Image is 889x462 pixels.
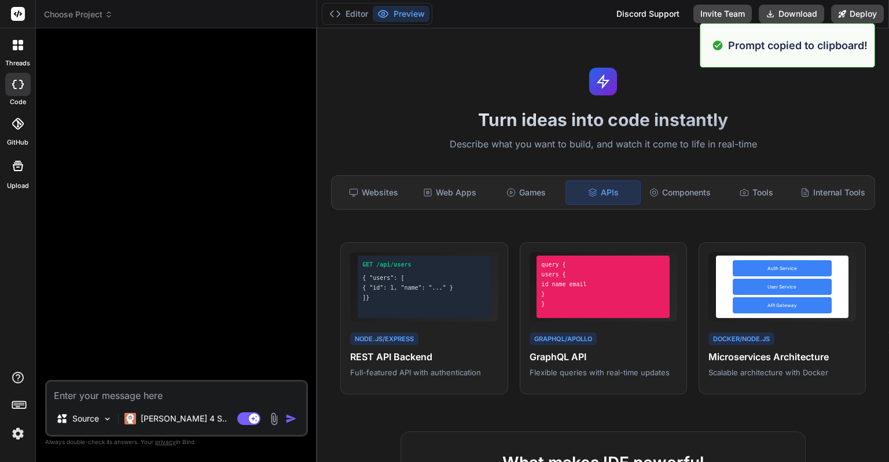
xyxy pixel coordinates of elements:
div: Components [643,180,717,205]
h4: GraphQL API [530,350,677,364]
img: attachment [267,412,281,426]
div: User Service [733,279,832,295]
p: Source [72,413,99,424]
p: [PERSON_NAME] 4 S.. [141,413,227,424]
div: ]} [362,293,486,302]
div: { "users": [ [362,273,486,282]
div: Node.js/Express [350,332,418,346]
img: Pick Models [102,414,112,424]
div: } [541,300,665,308]
label: code [10,97,26,107]
h4: REST API Backend [350,350,498,364]
div: Games [489,180,563,205]
button: Editor [325,6,373,22]
div: Auth Service [733,260,832,276]
img: alert [712,38,723,53]
h1: Turn ideas into code instantly [324,109,882,130]
button: Download [759,5,824,23]
div: query { [541,260,665,269]
div: id name email [541,280,665,289]
div: Docker/Node.js [708,332,774,346]
p: Prompt copied to clipboard! [728,38,868,53]
button: Deploy [831,5,884,23]
label: GitHub [7,138,28,147]
div: users { [541,270,665,279]
span: privacy [155,438,176,445]
div: Web Apps [413,180,487,205]
div: { "id": 1, "name": "..." } [362,283,486,292]
div: API Gateway [733,297,832,313]
button: Invite Team [693,5,752,23]
img: settings [8,424,28,443]
h4: Microservices Architecture [708,350,856,364]
div: Tools [719,180,794,205]
div: GraphQL/Apollo [530,332,597,346]
div: } [541,290,665,298]
label: Upload [7,181,29,191]
img: icon [285,413,297,424]
p: Flexible queries with real-time updates [530,367,677,378]
div: GET /api/users [362,260,486,269]
span: Choose Project [44,9,113,20]
label: threads [5,58,30,68]
div: Websites [336,180,410,205]
div: Discord Support [609,5,686,23]
p: Describe what you want to build, and watch it come to life in real-time [324,137,882,152]
div: APIs [565,180,641,205]
img: Claude 4 Sonnet [124,413,136,424]
button: Preview [373,6,429,22]
p: Scalable architecture with Docker [708,367,856,378]
p: Full-featured API with authentication [350,367,498,378]
div: Internal Tools [796,180,870,205]
p: Always double-check its answers. Your in Bind [45,437,308,448]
